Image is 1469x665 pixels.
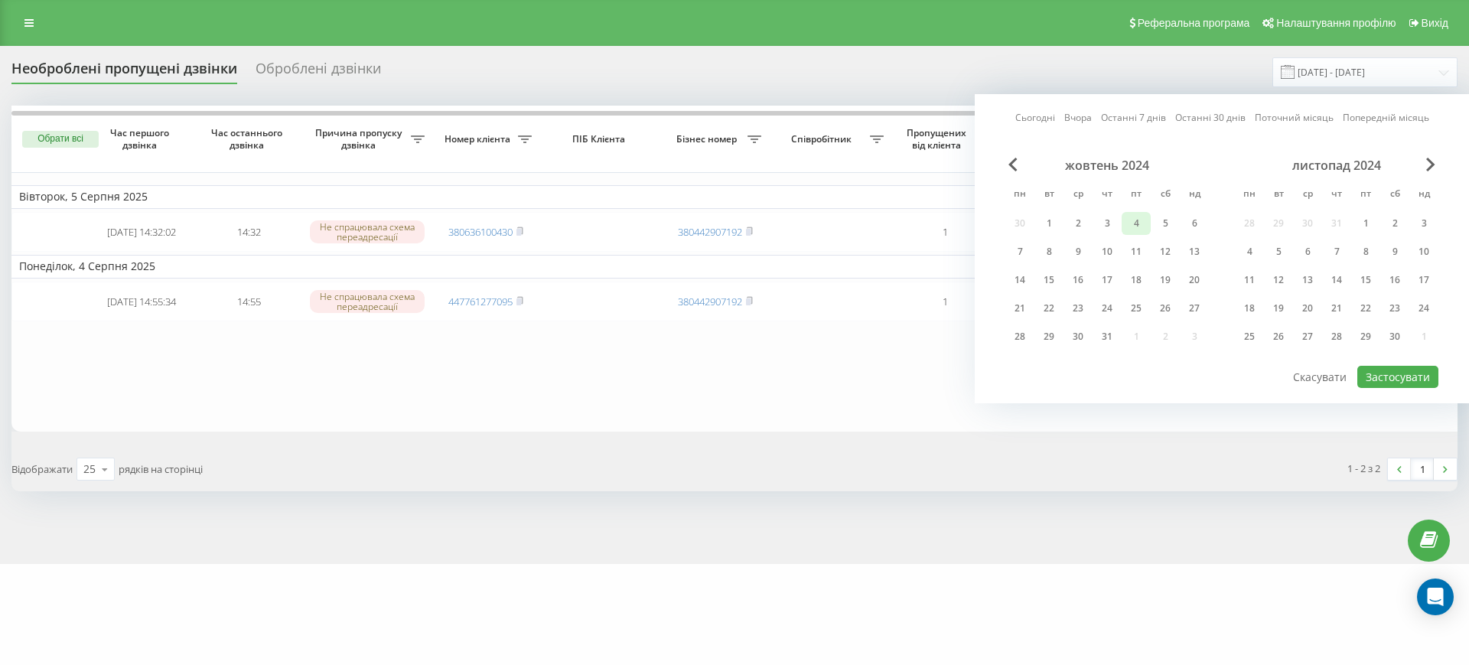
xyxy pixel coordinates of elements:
[1409,269,1438,292] div: нд 17 лист 2024 р.
[1412,184,1435,207] abbr: неділя
[1180,240,1209,263] div: нд 13 жовт 2024 р.
[1184,242,1204,262] div: 13
[1068,214,1088,233] div: 2
[1063,212,1093,235] div: ср 2 жовт 2024 р.
[669,133,748,145] span: Бізнес номер
[1008,184,1031,207] abbr: понеділок
[1269,242,1288,262] div: 5
[1255,110,1334,125] a: Поточний місяць
[1269,270,1288,290] div: 12
[1093,325,1122,348] div: чт 31 жовт 2024 р.
[1325,184,1348,207] abbr: четвер
[1269,327,1288,347] div: 26
[1093,297,1122,320] div: чт 24 жовт 2024 р.
[1356,214,1376,233] div: 1
[1068,270,1088,290] div: 16
[440,133,518,145] span: Номер клієнта
[1097,327,1117,347] div: 31
[1005,158,1209,173] div: жовтень 2024
[1005,325,1034,348] div: пн 28 жовт 2024 р.
[1180,297,1209,320] div: нд 27 жовт 2024 р.
[207,127,290,151] span: Час останнього дзвінка
[1351,269,1380,292] div: пт 15 лист 2024 р.
[1264,240,1293,263] div: вт 5 лист 2024 р.
[22,131,99,148] button: Обрати всі
[1411,458,1434,480] a: 1
[1293,269,1322,292] div: ср 13 лист 2024 р.
[1356,242,1376,262] div: 8
[1155,270,1175,290] div: 19
[1422,17,1448,29] span: Вихід
[1122,212,1151,235] div: пт 4 жовт 2024 р.
[1093,269,1122,292] div: чт 17 жовт 2024 р.
[1126,214,1146,233] div: 4
[1155,242,1175,262] div: 12
[1327,327,1347,347] div: 28
[1063,240,1093,263] div: ср 9 жовт 2024 р.
[256,60,381,84] div: Оброблені дзвінки
[1184,298,1204,318] div: 27
[1322,297,1351,320] div: чт 21 лист 2024 р.
[448,225,513,239] a: 380636100430
[1380,297,1409,320] div: сб 23 лист 2024 р.
[11,60,237,84] div: Необроблені пропущені дзвінки
[1034,269,1063,292] div: вт 15 жовт 2024 р.
[891,212,998,253] td: 1
[1380,269,1409,292] div: сб 16 лист 2024 р.
[1155,214,1175,233] div: 5
[1005,240,1034,263] div: пн 7 жовт 2024 р.
[1175,110,1246,125] a: Останні 30 днів
[1126,270,1146,290] div: 18
[1151,240,1180,263] div: сб 12 жовт 2024 р.
[1298,298,1318,318] div: 20
[1235,325,1264,348] div: пн 25 лист 2024 р.
[1096,184,1119,207] abbr: четвер
[1356,270,1376,290] div: 15
[1298,270,1318,290] div: 13
[1235,297,1264,320] div: пн 18 лист 2024 р.
[1409,297,1438,320] div: нд 24 лист 2024 р.
[1138,17,1250,29] span: Реферальна програма
[1385,214,1405,233] div: 2
[1264,325,1293,348] div: вт 26 лист 2024 р.
[1264,269,1293,292] div: вт 12 лист 2024 р.
[1356,327,1376,347] div: 29
[1034,325,1063,348] div: вт 29 жовт 2024 р.
[310,290,425,313] div: Не спрацювала схема переадресації
[119,462,203,476] span: рядків на сторінці
[1010,298,1030,318] div: 21
[1409,212,1438,235] div: нд 3 лист 2024 р.
[1322,325,1351,348] div: чт 28 лист 2024 р.
[1285,366,1355,388] button: Скасувати
[1093,212,1122,235] div: чт 3 жовт 2024 р.
[1293,325,1322,348] div: ср 27 лист 2024 р.
[1093,240,1122,263] div: чт 10 жовт 2024 р.
[678,295,742,308] a: 380442907192
[1414,242,1434,262] div: 10
[1180,212,1209,235] div: нд 6 жовт 2024 р.
[1276,17,1396,29] span: Налаштування профілю
[1267,184,1290,207] abbr: вівторок
[88,212,195,253] td: [DATE] 14:32:02
[1097,242,1117,262] div: 10
[1351,297,1380,320] div: пт 22 лист 2024 р.
[1097,298,1117,318] div: 24
[310,220,425,243] div: Не спрацювала схема переадресації
[1063,297,1093,320] div: ср 23 жовт 2024 р.
[1122,240,1151,263] div: пт 11 жовт 2024 р.
[1122,297,1151,320] div: пт 25 жовт 2024 р.
[1322,269,1351,292] div: чт 14 лист 2024 р.
[1356,298,1376,318] div: 22
[1351,240,1380,263] div: пт 8 лист 2024 р.
[1015,110,1055,125] a: Сьогодні
[1155,298,1175,318] div: 26
[1235,158,1438,173] div: листопад 2024
[777,133,870,145] span: Співробітник
[11,462,73,476] span: Відображати
[1063,325,1093,348] div: ср 30 жовт 2024 р.
[1327,298,1347,318] div: 21
[448,295,513,308] a: 447761277095
[1298,327,1318,347] div: 27
[1037,184,1060,207] abbr: вівторок
[1101,110,1166,125] a: Останні 7 днів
